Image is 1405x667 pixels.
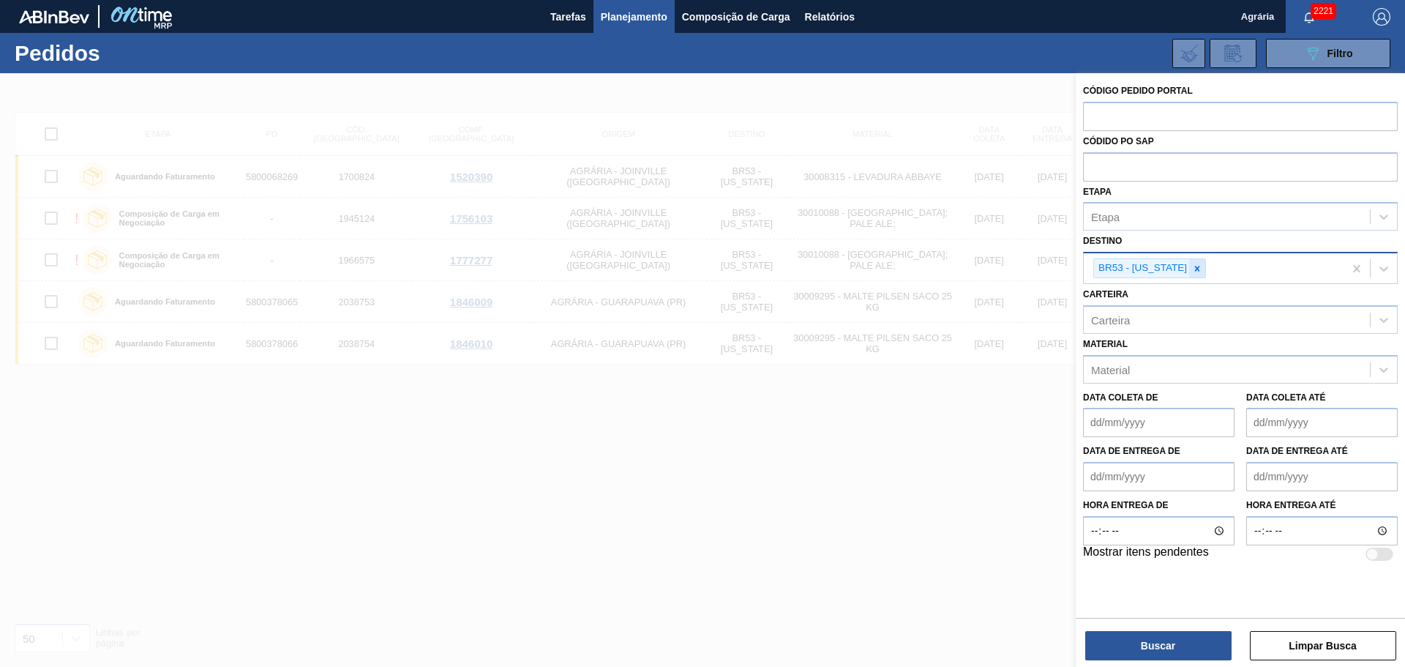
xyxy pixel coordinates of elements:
[1286,7,1333,27] button: Notificações
[1327,48,1353,59] span: Filtro
[1083,408,1234,437] input: dd/mm/yyyy
[1083,545,1209,563] label: Mostrar itens pendentes
[1246,408,1398,437] input: dd/mm/yyyy
[1083,339,1128,349] label: Material
[1083,86,1193,96] label: Código Pedido Portal
[1083,392,1158,403] label: Data coleta de
[1210,39,1256,68] div: Solicitação de Revisão de Pedidos
[1172,39,1205,68] div: Importar Negociações dos Pedidos
[1083,446,1180,456] label: Data de Entrega de
[1246,462,1398,491] input: dd/mm/yyyy
[1091,211,1120,223] div: Etapa
[1083,236,1122,246] label: Destino
[550,8,586,26] span: Tarefas
[15,45,233,62] h1: Pedidos
[1083,289,1128,299] label: Carteira
[19,10,89,23] img: TNhmsLtSVTkK8tSr43FrP2fwEKptu5GPRR3wAAAABJRU5ErkJggg==
[1083,136,1154,146] label: Códido PO SAP
[1083,495,1234,516] label: Hora entrega de
[601,8,667,26] span: Planejamento
[1083,187,1112,197] label: Etapa
[1091,313,1130,326] div: Carteira
[1246,446,1348,456] label: Data de Entrega até
[682,8,790,26] span: Composição de Carga
[805,8,855,26] span: Relatórios
[1311,3,1336,19] span: 2221
[1083,462,1234,491] input: dd/mm/yyyy
[1266,39,1390,68] button: Filtro
[1091,363,1130,376] div: Material
[1246,495,1398,516] label: Hora entrega até
[1246,392,1325,403] label: Data coleta até
[1094,259,1189,277] div: BR53 - [US_STATE]
[1373,8,1390,26] img: Logout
